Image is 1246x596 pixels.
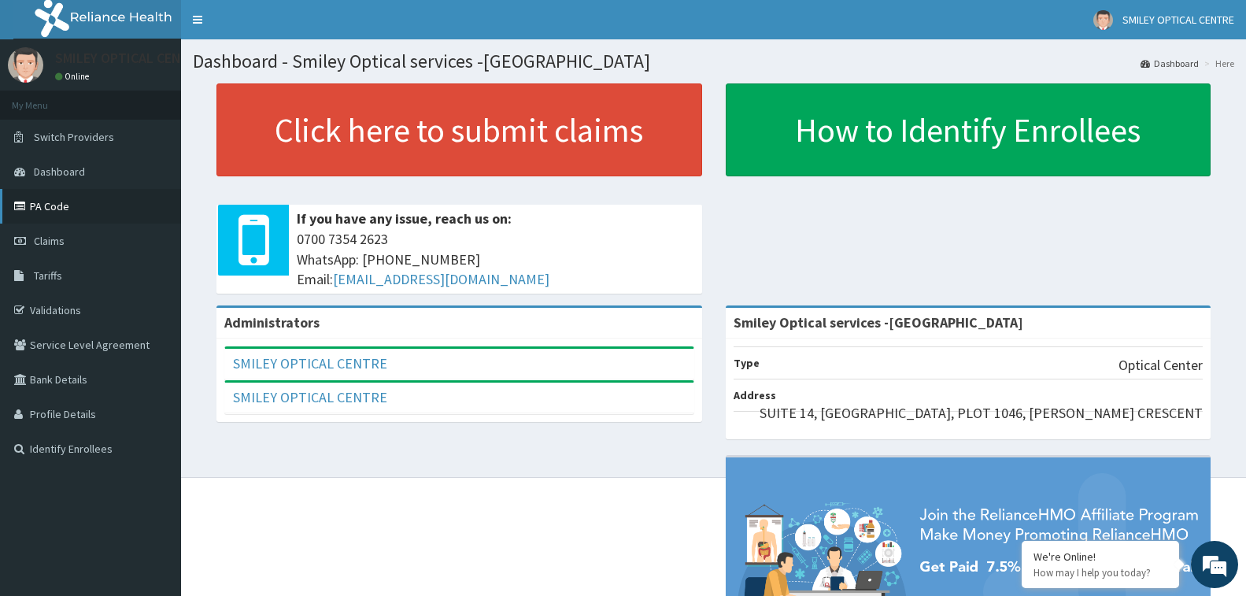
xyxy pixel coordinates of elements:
[29,79,64,118] img: d_794563401_company_1708531726252_794563401
[34,268,62,283] span: Tariffs
[224,313,320,331] b: Administrators
[333,270,549,288] a: [EMAIL_ADDRESS][DOMAIN_NAME]
[91,198,217,357] span: We're online!
[258,8,296,46] div: Minimize live chat window
[297,209,512,228] b: If you have any issue, reach us on:
[1200,57,1234,70] li: Here
[8,430,300,485] textarea: Type your message and hit 'Enter'
[726,83,1211,176] a: How to Identify Enrollees
[734,388,776,402] b: Address
[1141,57,1199,70] a: Dashboard
[1118,355,1203,376] p: Optical Center
[216,83,702,176] a: Click here to submit claims
[1122,13,1234,27] span: SMILEY OPTICAL CENTRE
[34,165,85,179] span: Dashboard
[82,88,264,109] div: Chat with us now
[55,51,205,65] p: SMILEY OPTICAL CENTRE
[1093,10,1113,30] img: User Image
[34,234,65,248] span: Claims
[55,71,93,82] a: Online
[233,354,387,372] a: SMILEY OPTICAL CENTRE
[297,229,694,290] span: 0700 7354 2623 WhatsApp: [PHONE_NUMBER] Email:
[760,403,1203,424] p: SUITE 14, [GEOGRAPHIC_DATA], PLOT 1046, [PERSON_NAME] CRESCENT
[1033,566,1167,579] p: How may I help you today?
[1033,550,1167,564] div: We're Online!
[233,388,387,406] a: SMILEY OPTICAL CENTRE
[34,130,114,144] span: Switch Providers
[193,51,1234,72] h1: Dashboard - Smiley Optical services -[GEOGRAPHIC_DATA]
[8,47,43,83] img: User Image
[734,356,760,370] b: Type
[734,313,1023,331] strong: Smiley Optical services -[GEOGRAPHIC_DATA]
